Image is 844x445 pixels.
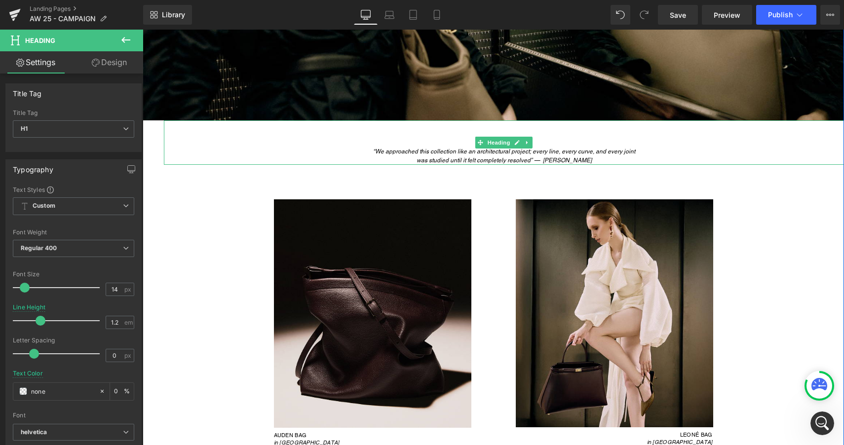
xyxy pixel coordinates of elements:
[13,160,53,174] div: Typography
[47,323,55,331] button: Upload attachment
[48,5,112,12] h1: [PERSON_NAME]
[634,5,654,25] button: Redo
[670,10,686,20] span: Save
[124,286,133,293] span: px
[154,4,173,23] button: Home
[36,267,190,327] div: Hi! Thanks for these updated steps. For the first step, regarding the text I can quite figure out...
[38,182,72,190] b: next day
[74,51,145,74] a: Design
[8,267,190,339] div: Janessa says…
[374,403,570,408] h1: LEONÉ BAG
[13,370,43,377] div: Text Color
[21,428,47,437] i: helvetica
[16,89,154,99] div: Hi there
[173,4,191,22] div: Close
[6,4,25,23] button: go back
[504,409,570,415] span: in [GEOGRAPHIC_DATA]
[611,5,630,25] button: Undo
[401,5,425,25] a: Tablet
[13,412,134,419] div: Font
[15,323,23,331] button: Emoji picker
[13,304,45,311] div: Line Height
[33,202,55,210] b: Custom
[30,15,96,23] span: AW 25 - CAMPAIGN
[425,5,449,25] a: Mobile
[343,107,370,119] span: Heading
[31,386,94,397] input: Color
[21,125,28,132] b: H1
[30,5,143,13] a: Landing Pages
[169,319,185,335] button: Send a message…
[768,11,793,19] span: Publish
[143,5,192,25] a: New Library
[48,12,92,22] p: Active 5h ago
[16,104,154,143] div: I would like to follow up you regarding our last correspondence. Have you been able to get the in...
[8,83,162,236] div: Hi thereI would like to follow up you regarding our last correspondence. Have you been able to ge...
[16,148,154,167] div: Just in case you still have any other concerns, feel free to let me know :)
[13,229,134,236] div: Font Weight
[756,5,816,25] button: Publish
[16,172,148,228] i: Note: This conversation will be closed on the if there are no any responses. In case you need fur...
[13,271,134,278] div: Font Size
[131,403,329,408] h1: AUDEN BAG
[378,5,401,25] a: Laptop
[43,273,182,321] div: Hi! Thanks for these updated steps. For the first step, regarding the text I can quite figure out...
[8,83,190,254] div: Tony says…
[28,5,44,21] img: Profile image for Tony
[162,10,185,19] span: Library
[25,37,55,44] span: Heading
[63,323,71,331] button: Start recording
[820,5,840,25] button: More
[810,411,834,435] iframe: Intercom live chat
[274,127,449,134] span: was studied until it felt completely resolved” — [PERSON_NAME]
[702,5,752,25] a: Preview
[124,352,133,359] span: px
[354,5,378,25] a: Desktop
[21,244,57,252] b: Regular 400
[16,47,154,76] div: Kindly review the above information and let me know if there is anything that is unclear.
[16,238,93,244] div: [PERSON_NAME] • 6h ago
[31,323,39,331] button: Gif picker
[8,254,190,267] div: [DATE]
[13,84,42,98] div: Title Tag
[13,337,134,344] div: Letter Spacing
[714,10,740,20] span: Preview
[13,185,134,193] div: Text Styles
[124,319,133,326] span: em
[380,107,390,119] a: Expand / Collapse
[131,409,197,416] span: in [GEOGRAPHIC_DATA]
[13,110,134,116] div: Title Tag
[110,383,134,400] div: %
[8,302,189,319] textarea: Message…
[230,118,493,125] span: “We approached this collection like an architectural project; every line, every curve, and every ...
